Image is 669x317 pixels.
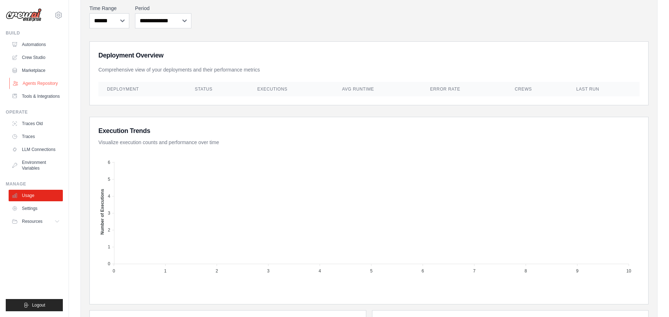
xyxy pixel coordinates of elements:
[164,268,167,274] tspan: 1
[108,177,110,182] tspan: 5
[22,219,42,224] span: Resources
[626,268,631,274] tspan: 10
[334,82,422,96] th: Avg Runtime
[108,261,110,266] tspan: 0
[108,244,110,249] tspan: 1
[9,131,63,142] a: Traces
[422,268,424,274] tspan: 6
[267,268,270,274] tspan: 3
[9,203,63,214] a: Settings
[319,268,321,274] tspan: 4
[98,126,640,136] h3: Execution Trends
[108,211,110,216] tspan: 3
[9,144,63,155] a: LLM Connections
[9,190,63,201] a: Usage
[248,82,333,96] th: Executions
[6,30,63,36] div: Build
[9,91,63,102] a: Tools & Integrations
[370,268,373,274] tspan: 5
[6,8,42,22] img: Logo
[98,50,640,60] h3: Deployment Overview
[215,268,218,274] tspan: 2
[113,268,115,274] tspan: 0
[100,189,105,235] text: Number of Executions
[186,82,249,96] th: Status
[9,78,64,89] a: Agents Repository
[89,5,129,12] label: Time Range
[9,216,63,227] button: Resources
[568,82,640,96] th: Last Run
[9,118,63,129] a: Traces Old
[506,82,568,96] th: Crews
[32,302,45,308] span: Logout
[9,52,63,63] a: Crew Studio
[108,194,110,199] tspan: 4
[9,157,63,174] a: Environment Variables
[98,82,186,96] th: Deployment
[9,65,63,76] a: Marketplace
[108,160,110,165] tspan: 6
[473,268,475,274] tspan: 7
[6,109,63,115] div: Operate
[9,39,63,50] a: Automations
[525,268,527,274] tspan: 8
[135,5,191,12] label: Period
[6,299,63,311] button: Logout
[576,268,579,274] tspan: 9
[422,82,506,96] th: Error Rate
[98,139,640,146] p: Visualize execution counts and performance over time
[6,181,63,187] div: Manage
[98,66,640,73] p: Comprehensive view of your deployments and their performance metrics
[108,228,110,233] tspan: 2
